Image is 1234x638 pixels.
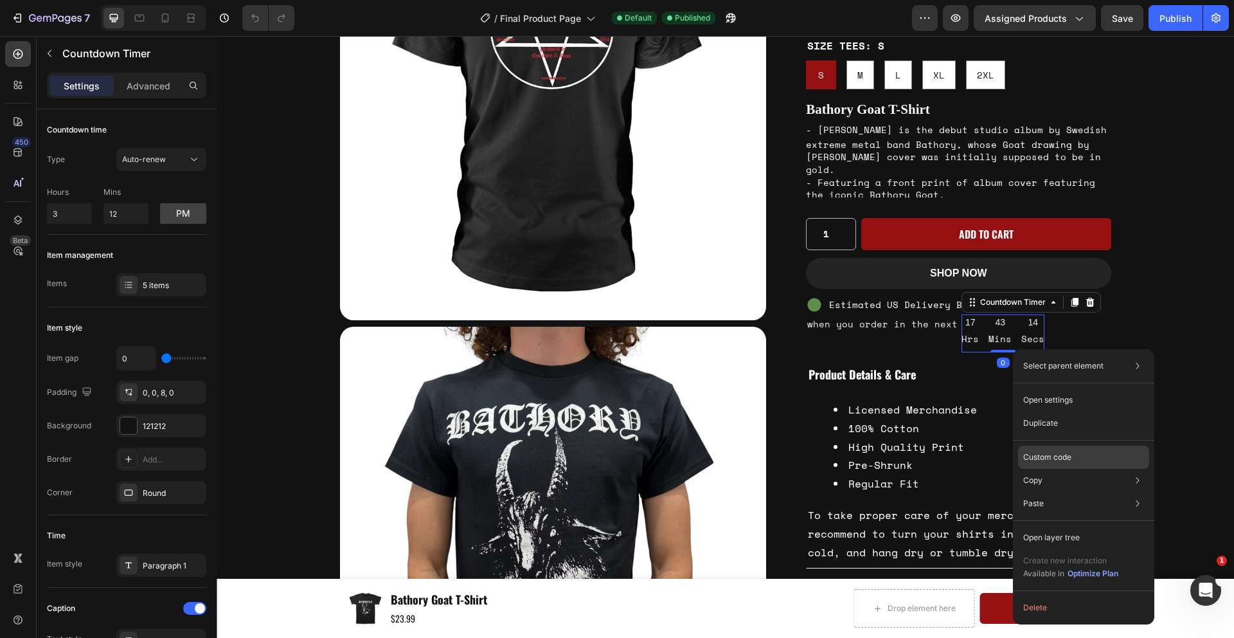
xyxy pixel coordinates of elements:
[675,12,710,24] span: Published
[617,383,892,401] li: 100% Cotton
[800,566,848,579] div: Add to cart
[589,66,713,81] span: Bathory Goat T-Shirt
[780,321,793,331] div: 0
[1101,5,1143,31] button: Save
[47,250,113,261] div: Item management
[589,222,894,253] button: SHOP NOW
[1112,13,1133,24] span: Save
[745,295,762,311] p: Hrs
[117,347,156,370] input: Auto
[772,278,795,295] div: 43
[591,470,892,525] p: To take proper care of your merchandise we recommend to turn your shirts inside out, wash cold, a...
[617,365,892,383] li: Licensed Merchandise
[617,401,892,420] li: High Quality Print
[10,235,31,246] div: Beta
[47,187,92,198] p: Hours
[1023,417,1058,429] p: Duplicate
[47,530,66,542] div: Time
[47,322,82,334] div: Item style
[1149,5,1203,31] button: Publish
[242,5,294,31] div: Undo/Redo
[645,182,894,214] button: Add to cart
[47,154,65,165] div: Type
[1023,451,1071,463] p: Custom code
[742,191,797,205] div: Add to cart
[47,453,72,465] div: Border
[1023,360,1104,372] p: Select parent element
[592,331,699,345] p: Product Details & Care
[47,487,73,498] div: Corner
[805,295,828,311] p: Secs
[805,278,828,295] div: 14
[143,560,203,572] div: Paragraph 1
[1217,556,1227,566] span: 1
[47,420,91,432] div: Background
[589,139,879,165] p: - Featuring a front print of album cover featuring the iconic Bathory Goat.
[1023,532,1080,543] p: Open layer tree
[974,5,1096,31] button: Assigned Products
[1023,394,1073,406] p: Open settings
[47,124,107,136] div: Countdown time
[772,295,795,311] p: Mins
[589,2,669,18] legend: SIZE TEES: S
[116,148,206,171] button: Auto-renew
[500,12,581,25] span: Final Product Page
[760,32,778,45] span: 2XL
[617,439,892,457] li: Regular Fit
[679,32,684,45] span: L
[143,488,203,499] div: Round
[173,555,272,572] h1: Bathory Goat T-Shirt
[1023,569,1064,578] span: Available in
[1023,498,1044,509] p: Paste
[47,352,78,364] div: Item gap
[1023,554,1119,567] p: Create new interaction
[84,10,90,26] p: 7
[761,260,832,272] div: Countdown Timer
[217,36,1234,638] iframe: Design area
[745,278,762,295] div: 17
[47,558,82,570] div: Item style
[602,32,607,45] span: S
[641,32,647,45] span: M
[143,280,203,291] div: 5 items
[122,154,166,164] span: Auto-renew
[1159,12,1192,25] div: Publish
[625,12,652,24] span: Default
[143,421,203,432] div: 121212
[985,12,1067,25] span: Assigned Products
[1190,575,1221,606] iframe: Intercom live chat
[671,567,739,578] div: Drop element here
[713,230,771,244] div: SHOP NOW
[617,420,892,439] li: Pre-Shrunk
[5,5,96,31] button: 7
[1067,567,1119,580] button: Optimize Plan
[47,603,75,614] div: Caption
[613,262,780,275] span: Estimated US Delivery Between
[173,576,272,590] div: $23.99
[12,137,31,147] div: 450
[494,12,497,25] span: /
[590,183,639,214] input: quantity
[133,556,165,588] img: Bathory Goat T-Shirt
[143,387,203,399] div: 0, 0, 8, 0
[160,203,206,224] button: pm
[764,557,885,588] button: Add to cart
[1018,596,1149,619] button: Delete
[1023,475,1042,486] p: Copy
[103,187,148,198] p: Mins
[1068,568,1118,579] div: Optimize Plan
[47,384,94,401] div: Padding
[591,280,741,296] p: when you order in the next
[143,454,203,466] div: Add...
[62,46,201,61] p: Countdown Timer
[589,87,890,140] p: - [PERSON_NAME] is the debut studio album by Swedish extreme metal band Bathory, whose Goat drawi...
[47,278,67,289] div: Items
[64,79,100,93] p: Settings
[717,32,728,45] span: XL
[127,79,170,93] p: Advanced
